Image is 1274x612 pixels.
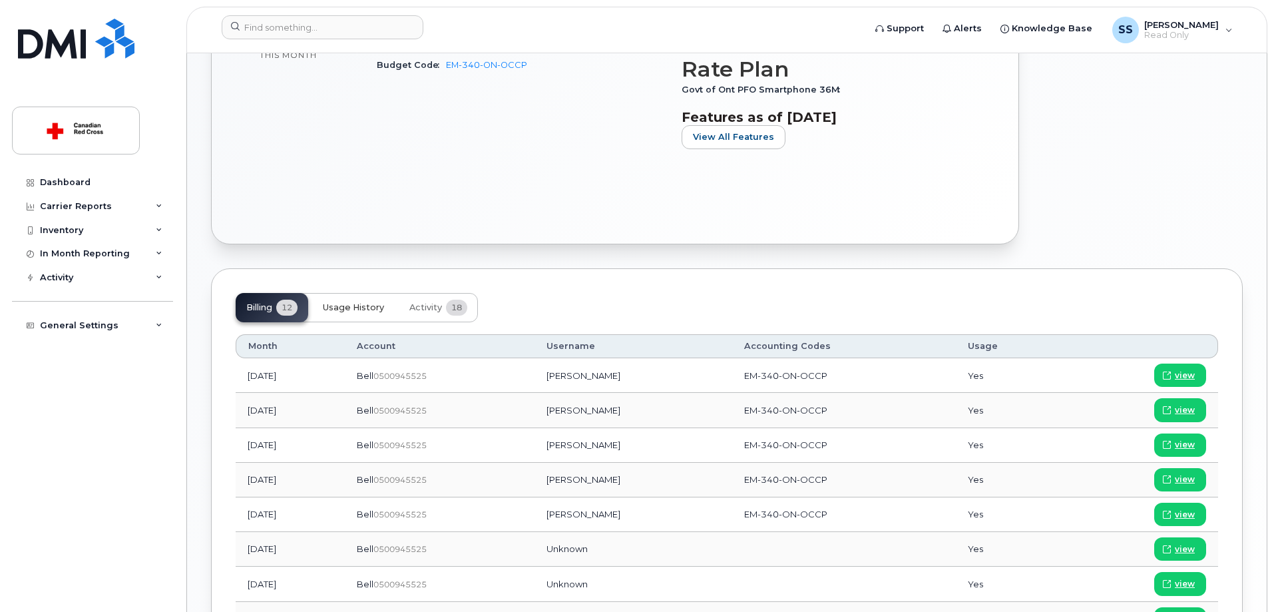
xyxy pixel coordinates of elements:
span: view [1175,543,1195,555]
span: 18 [446,300,467,316]
td: Yes [956,463,1065,497]
div: Sanaa Sabih [1103,17,1242,43]
input: Find something... [222,15,423,39]
span: EM-340-ON-OCCP [744,370,827,381]
span: EM-340-ON-OCCP [744,405,827,416]
td: Yes [956,358,1065,393]
th: Usage [956,334,1065,358]
a: view [1154,364,1206,387]
span: 0500945525 [373,579,427,589]
th: Username [534,334,732,358]
span: view [1175,473,1195,485]
span: 0500945525 [373,475,427,485]
span: view [1175,578,1195,590]
span: Bell [357,474,373,485]
span: Govt of Ont PFO Smartphone 36M [682,85,847,95]
a: view [1154,468,1206,491]
td: Yes [956,567,1065,601]
span: [PERSON_NAME] [1144,19,1219,30]
span: EM-340-ON-OCCP [744,440,827,450]
span: view [1175,439,1195,451]
span: Bell [357,370,373,381]
td: [DATE] [236,532,345,567]
span: Support [887,22,924,35]
span: Usage History [323,302,384,313]
th: Month [236,334,345,358]
span: EM-340-ON-OCCP [744,509,827,519]
span: Bell [357,579,373,589]
td: [PERSON_NAME] [534,358,732,393]
span: Bell [357,543,373,554]
a: Knowledge Base [991,15,1102,42]
h3: Business Unit [377,33,666,57]
span: Budget Code [377,60,446,70]
span: 0500945525 [373,509,427,519]
td: [PERSON_NAME] [534,497,732,532]
span: 0500945525 [373,440,427,450]
span: 0500945525 [373,544,427,554]
span: Bell [357,405,373,416]
td: Yes [956,393,1065,428]
td: [PERSON_NAME] [534,393,732,428]
td: [DATE] [236,567,345,601]
h3: Features as of [DATE] [682,109,970,125]
span: Alerts [954,22,982,35]
a: EM-340-ON-OCCP [446,60,527,70]
td: [DATE] [236,428,345,463]
span: view [1175,370,1195,382]
a: view [1154,537,1206,561]
span: SS [1118,22,1133,38]
td: Unknown [534,567,732,601]
a: Support [866,15,933,42]
a: view [1154,503,1206,526]
button: View All Features [682,125,785,149]
span: Knowledge Base [1012,22,1092,35]
td: [DATE] [236,358,345,393]
td: Unknown [534,532,732,567]
a: view [1154,398,1206,422]
th: Account [345,334,534,358]
span: View All Features [693,131,774,143]
td: Yes [956,532,1065,567]
th: Accounting Codes [732,334,956,358]
span: Bell [357,509,373,519]
h3: Rate Plan [682,57,970,81]
span: included this month [260,38,359,60]
td: Yes [956,428,1065,463]
span: Activity [409,302,442,313]
a: view [1154,434,1206,457]
a: Alerts [933,15,991,42]
span: Read Only [1144,30,1219,41]
span: view [1175,404,1195,416]
span: Bell [357,440,373,450]
td: [PERSON_NAME] [534,463,732,497]
span: 0500945525 [373,406,427,416]
a: view [1154,572,1206,595]
td: [DATE] [236,393,345,428]
td: [PERSON_NAME] [534,428,732,463]
span: view [1175,509,1195,521]
td: [DATE] [236,497,345,532]
span: EM-340-ON-OCCP [744,474,827,485]
td: [DATE] [236,463,345,497]
span: 0500945525 [373,371,427,381]
td: Yes [956,497,1065,532]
